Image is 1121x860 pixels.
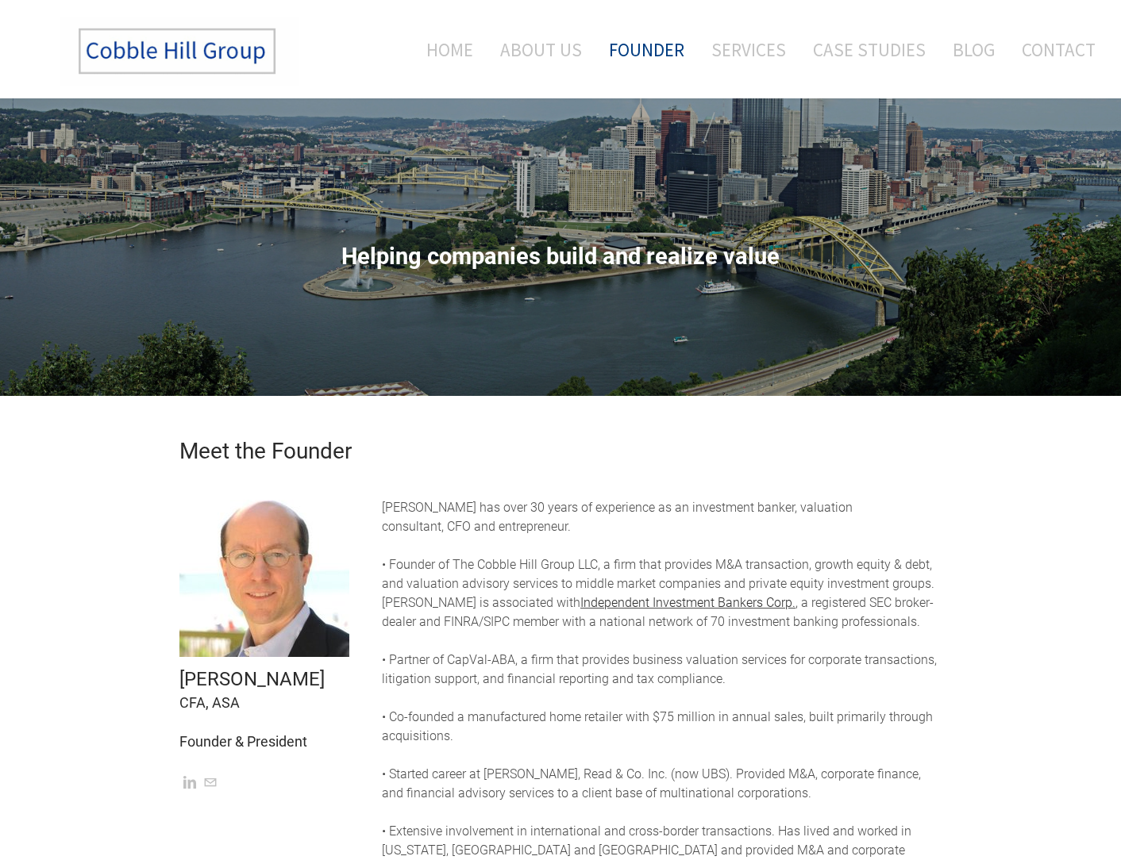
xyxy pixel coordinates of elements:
img: Picture [179,487,349,657]
a: Contact [1010,17,1096,83]
a: Services [699,17,798,83]
span: • Founder of The Cobble Hill Group LLC, a firm that provides M&A transaction, growth equity & deb... [382,557,934,591]
a: Mail [204,775,217,790]
span: Helping companies build and realize value [341,243,780,270]
a: Founder [597,17,696,83]
span: • Partner of CapVal-ABA, a firm that provides business valuation services for corporate transacti... [382,652,937,686]
font: Founder & President [179,733,307,750]
font: CFA, ASA [179,694,240,711]
a: About Us [488,17,594,83]
a: Home [403,17,485,83]
a: Linkedin [183,775,196,790]
h2: Meet the Founder [179,440,942,463]
img: The Cobble Hill Group LLC [60,17,299,86]
font: [PERSON_NAME] has over 30 years of experience as an investment banker, valuation consultant, CFO ... [382,500,853,534]
a: Case Studies [801,17,938,83]
font: [PERSON_NAME] [179,668,325,690]
a: Independent Investment Bankers Corp. [580,595,795,610]
a: Blog [941,17,1007,83]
